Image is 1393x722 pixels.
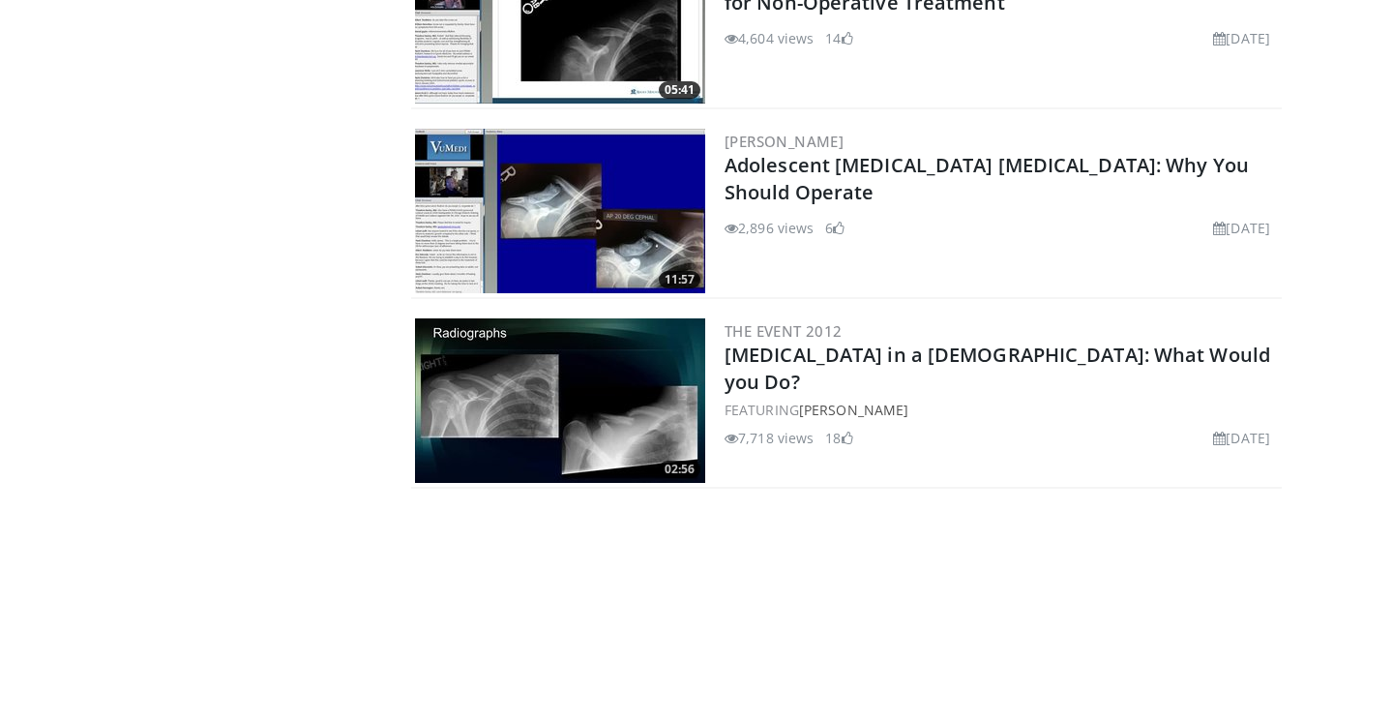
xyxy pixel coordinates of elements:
li: [DATE] [1213,428,1270,448]
li: 4,604 views [725,28,814,48]
a: 11:57 [415,129,705,293]
a: [MEDICAL_DATA] in a [DEMOGRAPHIC_DATA]: What Would you Do? [725,342,1270,395]
a: [PERSON_NAME] [799,401,908,419]
span: 11:57 [659,271,700,288]
li: 2,896 views [725,218,814,238]
a: 02:56 [415,318,705,483]
li: 18 [825,428,852,448]
li: 7,718 views [725,428,814,448]
a: Adolescent [MEDICAL_DATA] [MEDICAL_DATA]: Why You Should Operate [725,152,1249,205]
li: [DATE] [1213,218,1270,238]
a: The Event 2012 [725,321,843,341]
li: 14 [825,28,852,48]
div: FEATURING [725,400,1278,420]
a: [PERSON_NAME] [725,132,844,151]
li: [DATE] [1213,28,1270,48]
span: 05:41 [659,81,700,99]
span: 02:56 [659,461,700,478]
li: 6 [825,218,845,238]
img: MGngRNnbuHoiqTJH4xMDoxOmtxOwKG7D.300x170_q85_crop-smart_upscale.jpg [415,318,705,483]
img: d9f1c7f5-8066-4b54-995d-5910200cd9fe.300x170_q85_crop-smart_upscale.jpg [415,129,705,293]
